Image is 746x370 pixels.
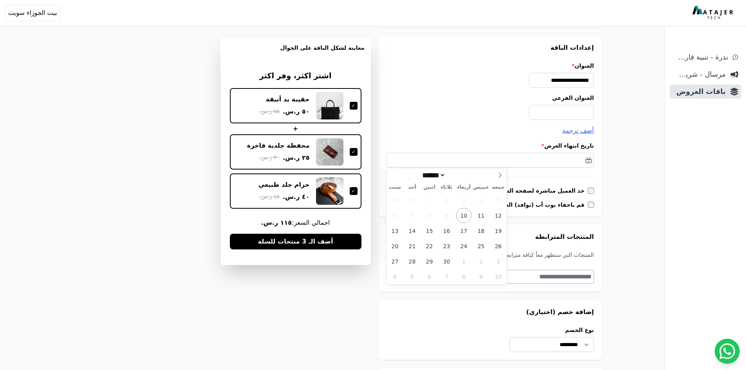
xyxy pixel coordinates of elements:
[405,223,420,238] span: سبتمبر 14, 2025
[258,180,310,189] div: حزام جلد طبيعي
[491,208,506,223] span: سبتمبر 12, 2025
[491,269,506,284] span: أكتوبر 10, 2025
[316,138,343,166] img: محفظة جلدية فاخرة
[491,223,506,238] span: سبتمبر 19, 2025
[316,92,343,119] img: حقيبة يد أنيقة
[491,238,506,254] span: سبتمبر 26, 2025
[387,62,594,70] label: العنوان
[473,269,489,284] span: أكتوبر 9, 2025
[562,127,594,134] span: أضف ترجمة
[387,254,403,269] span: سبتمبر 27, 2025
[456,193,471,208] span: سبتمبر 3, 2025
[230,234,361,249] button: أضف الـ 3 منتجات للسلة
[283,192,310,202] span: ٤٠ ر.س.
[387,208,403,223] span: سبتمبر 6, 2025
[509,326,594,334] label: نوع الخصم
[405,238,420,254] span: سبتمبر 21, 2025
[422,193,437,208] span: سبتمبر 1, 2025
[316,177,343,205] img: حزام جلد طبيعي
[387,307,594,317] h3: إضافة خصم (اختياري)
[259,193,280,201] span: ٤٥ ر.س.
[230,124,361,134] div: +
[422,269,437,284] span: أكتوبر 6, 2025
[473,254,489,269] span: أكتوبر 2, 2025
[673,69,726,80] span: مرسال - شريط دعاية
[439,223,454,238] span: سبتمبر 16, 2025
[491,254,506,269] span: أكتوبر 3, 2025
[283,153,310,162] span: ٢٥ ر.س.
[456,238,471,254] span: سبتمبر 24, 2025
[452,187,588,195] label: خذ العميل مباشرة لصفحة السلة بعد اضافة المنتج
[456,223,471,238] span: سبتمبر 17, 2025
[261,219,292,226] b: ١١٥ ر.س.
[405,193,420,208] span: أغسطس 31, 2025
[247,141,310,150] div: محفظة جلدية فاخرة
[439,254,454,269] span: سبتمبر 30, 2025
[473,238,489,254] span: سبتمبر 25, 2025
[439,269,454,284] span: أكتوبر 7, 2025
[562,126,594,135] button: أضف ترجمة
[387,223,403,238] span: سبتمبر 13, 2025
[227,44,365,61] h3: معاينة لشكل الباقة على الجوال
[422,208,437,223] span: سبتمبر 8, 2025
[421,185,438,190] span: اثنين
[439,208,454,223] span: سبتمبر 9, 2025
[405,208,420,223] span: سبتمبر 7, 2025
[473,208,489,223] span: سبتمبر 11, 2025
[473,223,489,238] span: سبتمبر 18, 2025
[387,185,404,190] span: سبت
[387,269,403,284] span: أكتوبر 4, 2025
[8,8,57,18] span: بيت الجوزاء سويت
[446,171,474,179] input: سنة
[455,185,472,190] span: أربعاء
[258,237,333,246] span: أضف الـ 3 منتجات للسلة
[387,251,594,259] p: المنتجات التي ستظهر معاً كباقة مترابطة ويمكن شراؤها معاً
[456,254,471,269] span: أكتوبر 1, 2025
[438,185,455,190] span: ثلاثاء
[439,193,454,208] span: سبتمبر 2, 2025
[403,185,421,190] span: أحد
[673,52,728,63] span: ندرة - تنبية قارب علي النفاذ
[230,218,361,227] span: اجمالي السعر:
[387,94,594,102] label: العنوان الفرعي
[422,254,437,269] span: سبتمبر 29, 2025
[419,171,446,179] select: شهر
[259,153,280,162] span: ٣٠ ر.س.
[387,238,403,254] span: سبتمبر 20, 2025
[405,269,420,284] span: أكتوبر 5, 2025
[259,107,280,116] span: ٥٥ ر.س.
[439,238,454,254] span: سبتمبر 23, 2025
[230,70,361,82] h3: اشتر اكثر، وفر اكثر
[456,208,471,223] span: سبتمبر 10, 2025
[673,86,726,97] span: باقات العروض
[490,185,507,190] span: جمعة
[473,193,489,208] span: سبتمبر 4, 2025
[692,6,735,20] img: MatajerTech Logo
[283,107,310,116] span: ٥٠ ر.س.
[5,5,61,21] button: بيت الجوزاء سويت
[472,185,490,190] span: خميس
[422,223,437,238] span: سبتمبر 15, 2025
[405,254,420,269] span: سبتمبر 28, 2025
[456,269,471,284] span: أكتوبر 8, 2025
[422,238,437,254] span: سبتمبر 22, 2025
[387,193,403,208] span: أغسطس 30, 2025
[387,43,594,52] h3: إعدادات الباقة
[266,95,309,104] div: حقيبة يد أنيقة
[387,142,594,150] label: تاريخ انتهاء العرض
[491,193,506,208] span: سبتمبر 5, 2025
